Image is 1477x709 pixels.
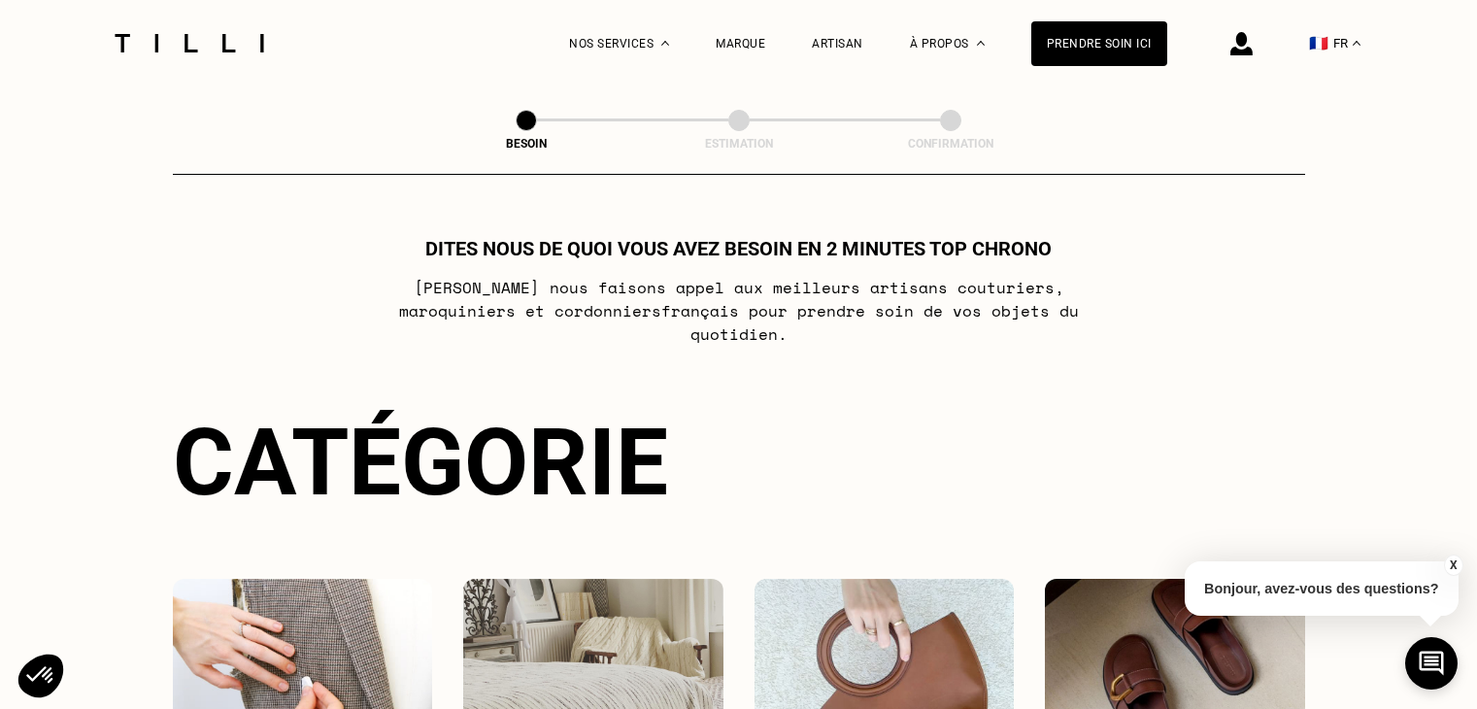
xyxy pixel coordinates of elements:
[108,34,271,52] img: Logo du service de couturière Tilli
[1443,555,1462,576] button: X
[1353,41,1360,46] img: menu déroulant
[425,237,1052,260] h1: Dites nous de quoi vous avez besoin en 2 minutes top chrono
[1031,21,1167,66] a: Prendre soin ici
[977,41,985,46] img: Menu déroulant à propos
[854,137,1048,151] div: Confirmation
[1185,561,1459,616] p: Bonjour, avez-vous des questions?
[812,37,863,51] a: Artisan
[1309,34,1328,52] span: 🇫🇷
[429,137,623,151] div: Besoin
[1230,32,1253,55] img: icône connexion
[173,408,1305,517] div: Catégorie
[642,137,836,151] div: Estimation
[661,41,669,46] img: Menu déroulant
[716,37,765,51] a: Marque
[353,276,1124,346] p: [PERSON_NAME] nous faisons appel aux meilleurs artisans couturiers , maroquiniers et cordonniers ...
